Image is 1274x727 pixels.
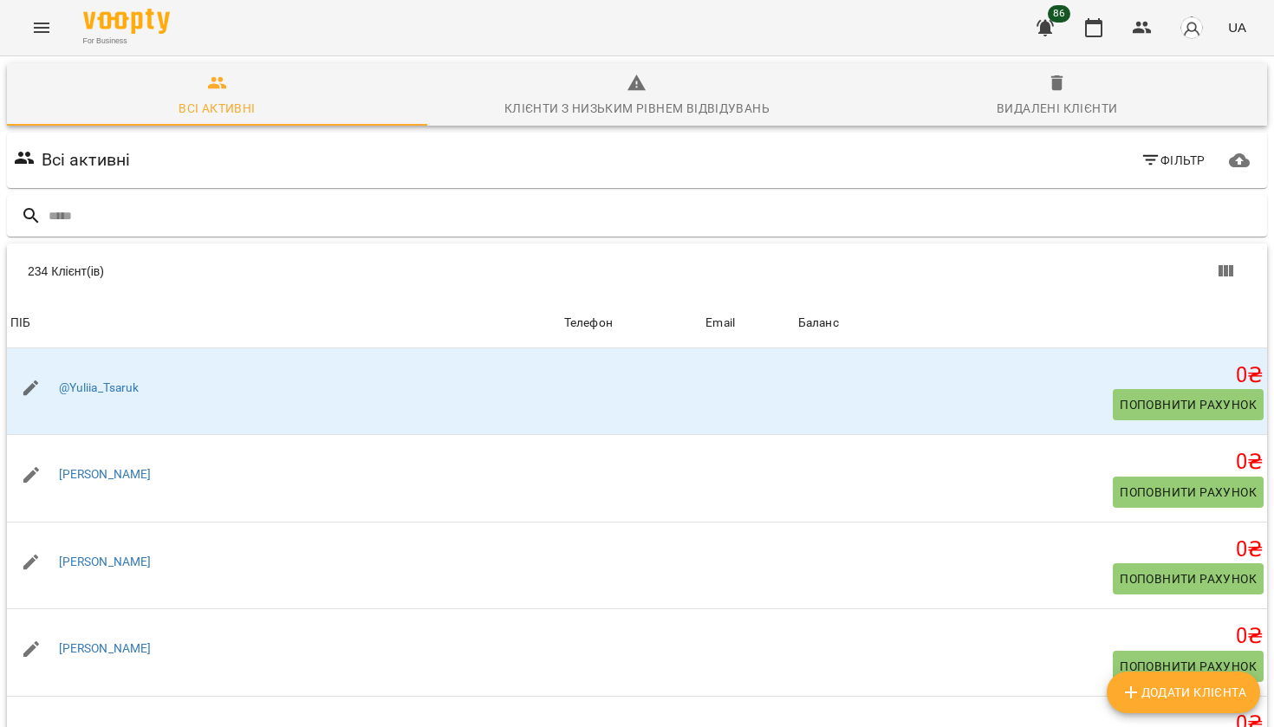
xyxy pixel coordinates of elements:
[798,449,1264,476] h5: 0 ₴
[59,467,152,481] a: [PERSON_NAME]
[1048,5,1070,23] span: 86
[21,7,62,49] button: Menu
[564,313,699,334] span: Телефон
[798,313,839,334] div: Баланс
[1120,568,1257,589] span: Поповнити рахунок
[798,536,1264,563] h5: 0 ₴
[1205,250,1246,292] button: Вигляд колонок
[59,641,152,655] a: [PERSON_NAME]
[705,313,735,334] div: Sort
[1180,16,1204,40] img: avatar_s.png
[1141,150,1206,171] span: Фільтр
[10,313,30,334] div: ПІБ
[1113,389,1264,420] button: Поповнити рахунок
[1120,394,1257,415] span: Поповнити рахунок
[1107,672,1260,713] button: Додати клієнта
[504,98,770,119] div: Клієнти з низьким рівнем відвідувань
[42,146,131,173] h6: Всі активні
[1113,563,1264,594] button: Поповнити рахунок
[564,313,613,334] div: Телефон
[10,313,30,334] div: Sort
[564,313,613,334] div: Sort
[1221,11,1253,43] button: UA
[59,380,140,394] a: @Yuliia_Tsaruk
[798,362,1264,389] h5: 0 ₴
[1113,651,1264,682] button: Поповнити рахунок
[1120,656,1257,677] span: Поповнити рахунок
[179,98,255,119] div: Всі активні
[798,623,1264,650] h5: 0 ₴
[59,555,152,568] a: [PERSON_NAME]
[83,9,170,34] img: Voopty Logo
[83,36,170,47] span: For Business
[28,263,654,280] div: 234 Клієнт(ів)
[705,313,735,334] div: Email
[10,313,557,334] span: ПІБ
[705,313,791,334] span: Email
[1121,682,1246,703] span: Додати клієнта
[1134,145,1212,176] button: Фільтр
[1113,477,1264,508] button: Поповнити рахунок
[1120,482,1257,503] span: Поповнити рахунок
[1228,18,1246,36] span: UA
[798,313,1264,334] span: Баланс
[997,98,1117,119] div: Видалені клієнти
[7,243,1267,299] div: Table Toolbar
[798,313,839,334] div: Sort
